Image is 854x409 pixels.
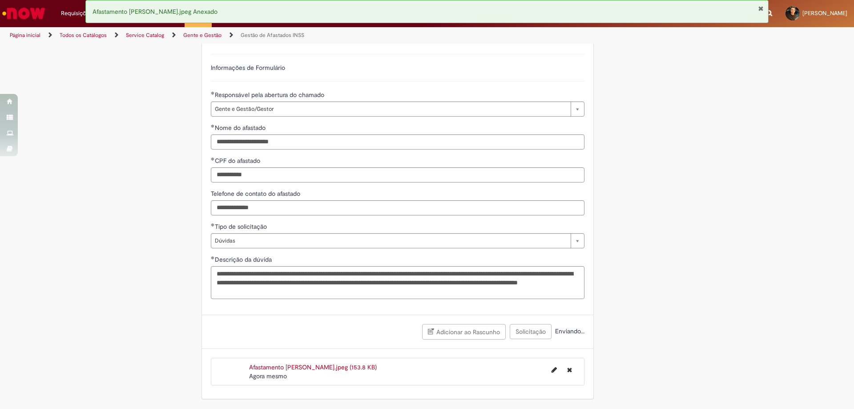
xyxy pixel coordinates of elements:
span: Gente e Gestão/Gestor [215,102,566,116]
a: Página inicial [10,32,40,39]
span: Nome do afastado [215,124,267,132]
span: Agora mesmo [249,372,287,380]
a: Service Catalog [126,32,164,39]
label: Informações de Formulário [211,64,285,72]
img: ServiceNow [1,4,47,22]
span: [PERSON_NAME] [802,9,847,17]
span: Telefone de contato do afastado [211,190,302,198]
span: Tipo de solicitação [215,223,269,231]
ul: Trilhas de página [7,27,563,44]
textarea: Descrição da dúvida [211,266,584,299]
span: Requisições [61,9,92,18]
span: Obrigatório Preenchido [211,157,215,161]
span: CPF do afastado [215,157,262,165]
time: 29/09/2025 13:40:02 [249,372,287,380]
a: Gestão de Afastados INSS [241,32,304,39]
span: Descrição da dúvida [215,255,274,263]
span: Dúvidas [215,234,566,248]
input: Nome do afastado [211,134,584,150]
button: Excluir Afastamento Danilo.jpeg [562,363,577,377]
input: CPF do afastado [211,167,584,182]
button: Fechar Notificação [758,5,764,12]
span: Obrigatório Preenchido [211,256,215,259]
span: Obrigatório Preenchido [211,223,215,227]
span: Obrigatório Preenchido [211,91,215,95]
span: Enviando... [553,327,584,335]
span: Obrigatório Preenchido [211,124,215,128]
input: Telefone de contato do afastado [211,200,584,215]
a: Gente e Gestão [183,32,222,39]
span: Afastamento [PERSON_NAME].jpeg Anexado [93,8,218,16]
span: Responsável pela abertura do chamado [215,91,326,99]
a: Afastamento [PERSON_NAME].jpeg (153.8 KB) [249,363,377,371]
a: Todos os Catálogos [60,32,107,39]
button: Editar nome de arquivo Afastamento Danilo.jpeg [546,363,562,377]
